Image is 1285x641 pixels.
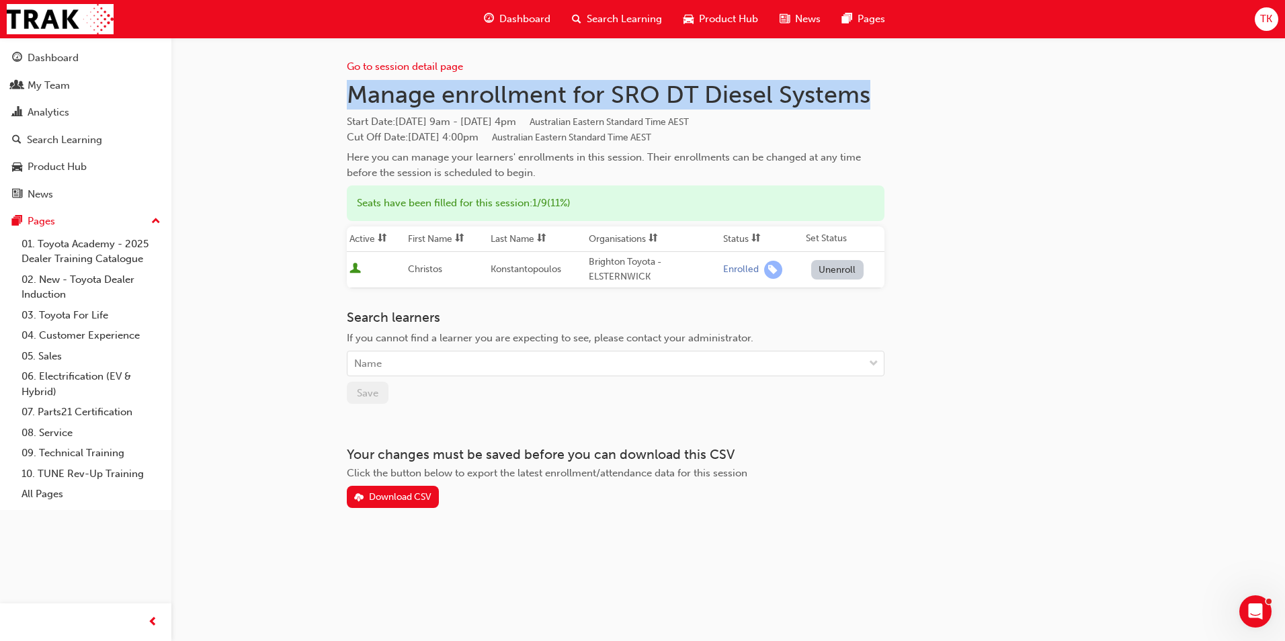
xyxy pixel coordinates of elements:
a: 04. Customer Experience [16,325,166,346]
span: Product Hub [699,11,758,27]
span: download-icon [354,493,364,504]
div: Pages [28,214,55,229]
span: pages-icon [12,216,22,228]
a: 03. Toyota For Life [16,305,166,326]
span: people-icon [12,80,22,92]
span: Start Date : [347,114,884,130]
iframe: Intercom live chat [1239,595,1272,628]
span: TK [1260,11,1272,27]
div: Download CSV [369,491,431,503]
a: 08. Service [16,423,166,443]
span: Dashboard [499,11,550,27]
div: Search Learning [27,132,102,148]
button: DashboardMy TeamAnalyticsSearch LearningProduct HubNews [5,43,166,209]
span: prev-icon [148,614,158,631]
span: Cut Off Date : [DATE] 4:00pm [347,131,651,143]
span: down-icon [869,355,878,373]
th: Toggle SortBy [347,226,405,252]
img: Trak [7,4,114,34]
a: My Team [5,73,166,98]
button: Save [347,382,388,404]
button: Pages [5,209,166,234]
span: news-icon [780,11,790,28]
span: Australian Eastern Standard Time AEST [530,116,689,128]
div: Name [354,356,382,372]
span: guage-icon [484,11,494,28]
div: Product Hub [28,159,87,175]
th: Set Status [803,226,884,252]
a: News [5,182,166,207]
button: Download CSV [347,486,440,508]
div: Brighton Toyota - ELSTERNWICK [589,255,718,285]
span: sorting-icon [537,233,546,245]
h3: Search learners [347,310,884,325]
span: Save [357,387,378,399]
a: 07. Parts21 Certification [16,402,166,423]
h1: Manage enrollment for SRO DT Diesel Systems [347,80,884,110]
div: Seats have been filled for this session : 1 / 9 ( 11% ) [347,185,884,221]
th: Toggle SortBy [586,226,720,252]
a: news-iconNews [769,5,831,33]
span: Search Learning [587,11,662,27]
span: pages-icon [842,11,852,28]
span: chart-icon [12,107,22,119]
span: User is active [349,263,361,276]
a: 10. TUNE Rev-Up Training [16,464,166,484]
div: Dashboard [28,50,79,66]
a: search-iconSearch Learning [561,5,673,33]
span: Pages [858,11,885,27]
span: sorting-icon [751,233,761,245]
a: pages-iconPages [831,5,896,33]
h3: Your changes must be saved before you can download this CSV [347,447,884,462]
a: Dashboard [5,46,166,71]
span: Click the button below to export the latest enrollment/attendance data for this session [347,467,747,479]
th: Toggle SortBy [720,226,803,252]
span: car-icon [683,11,694,28]
a: All Pages [16,484,166,505]
div: My Team [28,78,70,93]
a: Search Learning [5,128,166,153]
span: up-icon [151,213,161,230]
span: News [795,11,821,27]
div: Analytics [28,105,69,120]
span: search-icon [12,134,22,146]
span: learningRecordVerb_ENROLL-icon [764,261,782,279]
span: Christos [408,263,442,275]
th: Toggle SortBy [488,226,585,252]
a: 02. New - Toyota Dealer Induction [16,269,166,305]
a: 05. Sales [16,346,166,367]
div: Here you can manage your learners' enrollments in this session. Their enrollments can be changed ... [347,150,884,180]
span: sorting-icon [649,233,658,245]
div: Enrolled [723,263,759,276]
a: Go to session detail page [347,60,463,73]
a: 09. Technical Training [16,443,166,464]
span: [DATE] 9am - [DATE] 4pm [395,116,689,128]
span: sorting-icon [455,233,464,245]
span: Australian Eastern Standard Time AEST [492,132,651,143]
a: car-iconProduct Hub [673,5,769,33]
a: Analytics [5,100,166,125]
a: 06. Electrification (EV & Hybrid) [16,366,166,402]
a: Product Hub [5,155,166,179]
span: car-icon [12,161,22,173]
a: guage-iconDashboard [473,5,561,33]
a: 01. Toyota Academy - 2025 Dealer Training Catalogue [16,234,166,269]
div: News [28,187,53,202]
span: Konstantopoulos [491,263,561,275]
button: Unenroll [811,260,864,280]
button: TK [1255,7,1278,31]
th: Toggle SortBy [405,226,488,252]
span: sorting-icon [378,233,387,245]
span: If you cannot find a learner you are expecting to see, please contact your administrator. [347,332,753,344]
span: news-icon [12,189,22,201]
span: search-icon [572,11,581,28]
span: guage-icon [12,52,22,65]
